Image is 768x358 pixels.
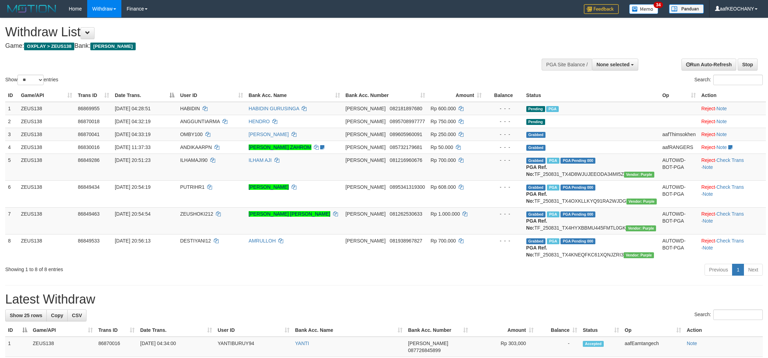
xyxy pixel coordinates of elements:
span: [PERSON_NAME] [346,157,386,163]
span: 86869955 [78,106,99,111]
div: - - - [487,105,520,112]
a: Reject [701,238,715,244]
td: 5 [5,154,18,180]
td: AUTOWD-BOT-PGA [660,207,699,234]
span: CSV [72,313,82,318]
span: 86849533 [78,238,99,244]
td: YANTIBURUY94 [215,337,292,357]
a: Check Trans [716,238,744,244]
a: Show 25 rows [5,309,47,321]
span: PGA Pending [560,158,595,164]
a: HENDRO [249,119,270,124]
td: · [699,141,766,154]
span: 86830016 [78,144,99,150]
a: HABIDIN GURUSINGA [249,106,299,111]
th: Date Trans.: activate to sort column descending [112,89,177,102]
span: Copy 085732179681 to clipboard [390,144,422,150]
span: OXPLAY > ZEUS138 [24,43,74,50]
a: Stop [738,59,758,70]
td: 3 [5,128,18,141]
a: Note [687,341,697,346]
label: Search: [694,309,763,320]
a: Reject [701,119,715,124]
span: Grabbed [526,132,546,138]
span: [PERSON_NAME] [346,238,386,244]
span: PGA Pending [560,238,595,244]
span: PGA Pending [560,185,595,191]
span: Marked by aafRornrotha [547,238,559,244]
td: TF_250831_TX4HYXBBMU445FMTL0GK [524,207,660,234]
span: 86870018 [78,119,99,124]
td: 1 [5,337,30,357]
div: - - - [487,184,520,191]
a: Reject [701,184,715,190]
th: Status [524,89,660,102]
a: Next [744,264,763,276]
span: Copy 087726845899 to clipboard [408,348,441,353]
img: panduan.png [669,4,704,14]
td: · · [699,154,766,180]
input: Search: [713,75,763,85]
b: PGA Ref. No: [526,164,547,177]
th: Trans ID: activate to sort column ascending [96,324,137,337]
a: Reject [701,132,715,137]
td: ZEUS138 [18,154,75,180]
span: Marked by aafRornrotha [547,185,559,191]
td: 2 [5,115,18,128]
b: PGA Ref. No: [526,218,547,231]
span: Grabbed [526,185,546,191]
button: None selected [592,59,638,70]
b: PGA Ref. No: [526,191,547,204]
span: ZEUSHOKI212 [180,211,213,217]
td: TF_250831_TX4D8WJUJEEODA34MI5Z [524,154,660,180]
b: PGA Ref. No: [526,245,547,258]
th: Balance [484,89,523,102]
th: Op: activate to sort column ascending [622,324,684,337]
span: 86849463 [78,211,99,217]
div: - - - [487,210,520,217]
span: [DATE] 04:28:51 [115,106,150,111]
th: Bank Acc. Number: activate to sort column ascending [343,89,428,102]
a: Reject [701,157,715,163]
td: · · [699,180,766,207]
th: ID: activate to sort column descending [5,324,30,337]
td: ZEUS138 [18,102,75,115]
td: · [699,128,766,141]
span: Vendor URL: https://trx4.1velocity.biz [626,199,657,204]
span: [PERSON_NAME] [90,43,135,50]
th: Status: activate to sort column ascending [580,324,622,337]
a: Reject [701,211,715,217]
td: AUTOWD-BOT-PGA [660,180,699,207]
span: [PERSON_NAME] [346,106,386,111]
span: [DATE] 04:33:19 [115,132,150,137]
td: - [536,337,580,357]
th: Game/API: activate to sort column ascending [18,89,75,102]
span: [DATE] 20:51:23 [115,157,150,163]
a: Check Trans [716,184,744,190]
a: Note [703,218,713,224]
td: · · [699,234,766,261]
td: 8 [5,234,18,261]
span: [DATE] 20:54:54 [115,211,150,217]
a: Note [716,132,727,137]
td: AUTOWD-BOT-PGA [660,234,699,261]
a: Note [703,164,713,170]
span: DESTIYANI12 [180,238,211,244]
span: Copy 089605960091 to clipboard [390,132,422,137]
h1: Latest Withdraw [5,292,763,306]
span: None selected [596,62,630,67]
a: Note [703,245,713,251]
span: Vendor URL: https://trx4.1velocity.biz [626,225,656,231]
td: ZEUS138 [18,234,75,261]
span: Grabbed [526,211,546,217]
td: 1 [5,102,18,115]
a: Check Trans [716,211,744,217]
a: CSV [67,309,86,321]
span: Grabbed [526,145,546,151]
h1: Withdraw List [5,25,505,39]
th: Bank Acc. Name: activate to sort column ascending [292,324,405,337]
td: · [699,115,766,128]
img: Feedback.jpg [584,4,619,14]
a: Check Trans [716,157,744,163]
span: [PERSON_NAME] [346,211,386,217]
